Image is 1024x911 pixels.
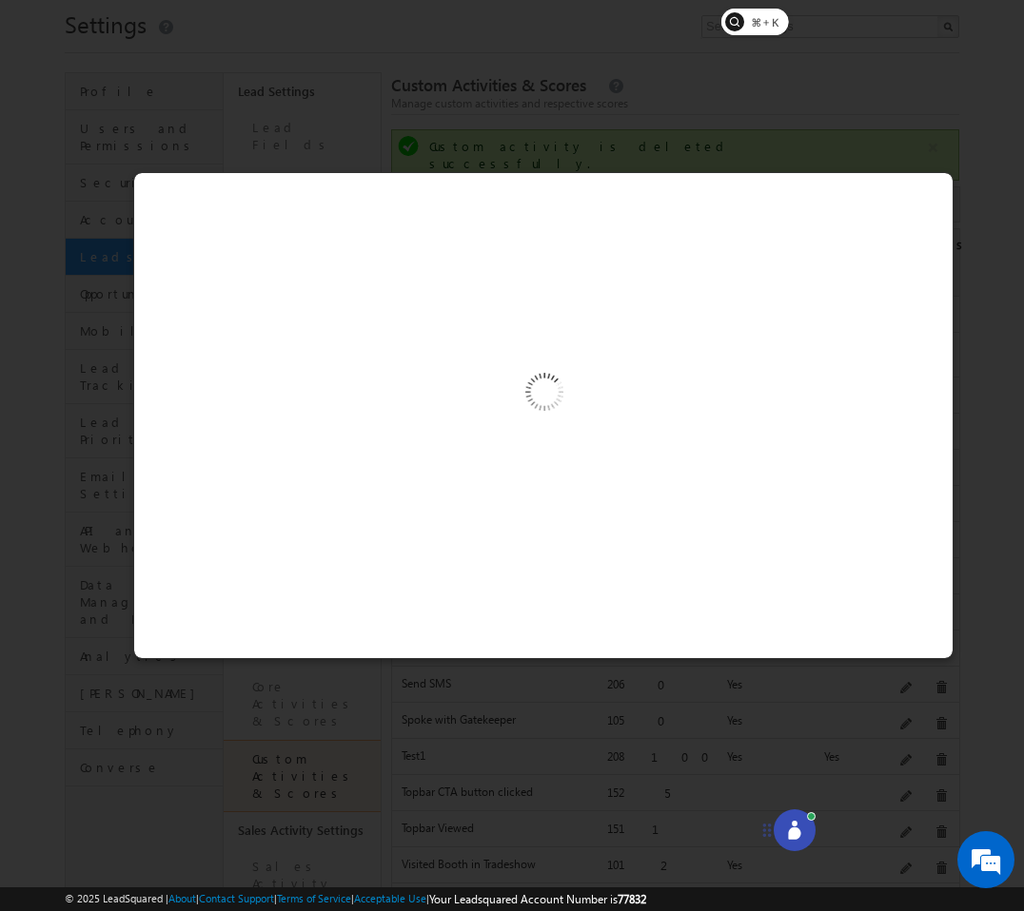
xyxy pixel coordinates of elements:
[354,892,426,904] a: Acceptable Use
[25,176,347,570] textarea: Type your message and hit 'Enter'
[128,100,348,125] div: Chat with us now
[61,100,108,125] img: d_60004797649_company_0_60004797649
[618,892,646,906] span: 77832
[21,98,49,126] div: Navigation go back
[65,890,646,908] span: © 2025 LeadSquared | | | | |
[429,892,646,906] span: Your Leadsquared Account Number is
[168,892,196,904] a: About
[199,892,274,904] a: Contact Support
[444,297,641,494] img: Loading ...
[277,892,351,904] a: Terms of Service
[259,586,345,611] em: Start Chat
[312,10,358,55] div: Minimize live chat window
